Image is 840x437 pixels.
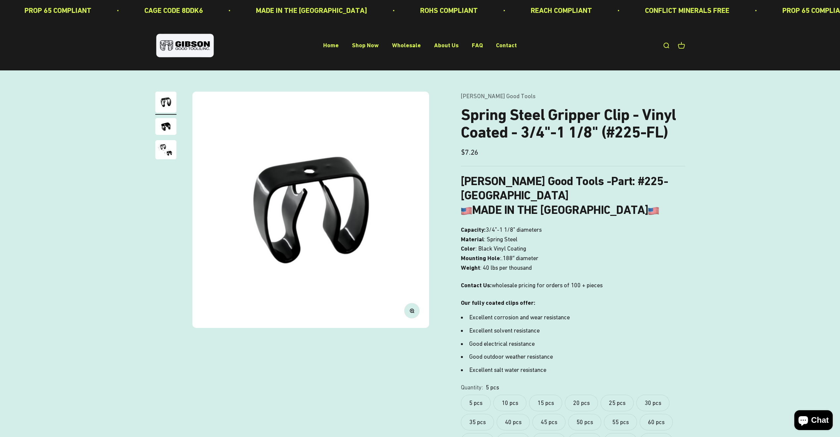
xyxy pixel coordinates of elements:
p: 3/4"-1 1/8" diameters [461,225,685,273]
button: Go to item 3 [155,140,176,161]
span: Part [611,174,632,188]
a: FAQ [472,42,483,49]
span: : [500,254,501,263]
span: .188″ diameter [501,254,538,263]
p: ROHS COMPLIANT [403,5,461,16]
span: Excellent corrosion and wear resistance [469,314,570,321]
strong: Our fully coated clips offer: [461,299,535,306]
p: PROP 65 COMPLIANT [7,5,74,16]
p: wholesale pricing for orders of 100 + pieces [461,281,685,290]
b: [PERSON_NAME] Good Tools - [461,174,632,188]
span: : Spring Steel [484,235,518,244]
strong: : #225-[GEOGRAPHIC_DATA] [461,174,668,202]
strong: Color [461,245,475,252]
strong: Contact Us: [461,282,492,289]
span: : Black Vinyl Coating [475,244,526,254]
inbox-online-store-chat: Shopify online store chat [792,410,835,432]
strong: Capacity: [461,226,486,233]
p: PROP 65 COMPLIANT [765,5,832,16]
strong: Mounting Hole [461,255,500,261]
strong: Weight [461,264,480,271]
span: Good outdoor weather resistance [469,353,553,360]
legend: Quantity: [461,383,483,392]
sale-price: $7.26 [461,146,478,158]
p: CONFLICT MINERALS FREE [628,5,712,16]
p: REACH COMPLIANT [514,5,575,16]
a: Contact [496,42,517,49]
p: MADE IN THE [GEOGRAPHIC_DATA] [239,5,350,16]
img: Gripper clip, made & shipped from the USA! [155,92,176,113]
h1: Spring Steel Gripper Clip - Vinyl Coated - 3/4"-1 1/8" (#225-FL) [461,106,685,141]
a: Home [323,42,339,49]
span: : 40 lbs per thousand [480,263,532,273]
span: Excellent solvent resistance [469,327,540,334]
a: Wholesale [392,42,421,49]
img: close up of a spring steel gripper clip, tool clip, durable, secure holding, Excellent corrosion ... [155,140,176,159]
button: Go to item 1 [155,92,176,115]
a: Shop Now [352,42,379,49]
img: close up of a spring steel gripper clip, tool clip, durable, secure holding, Excellent corrosion ... [155,118,176,135]
img: Gripper clip, made & shipped from the USA! [192,92,429,328]
strong: Material [461,236,484,243]
p: CAGE CODE 8DDK6 [127,5,186,16]
a: About Us [434,42,459,49]
variant-option-value: 5 pcs [486,383,499,392]
button: Go to item 2 [155,118,176,137]
a: [PERSON_NAME] Good Tools [461,93,535,99]
b: MADE IN THE [GEOGRAPHIC_DATA] [461,203,659,217]
span: Good electrical resistance [469,340,535,347]
span: Excellent salt water resistance [469,366,546,373]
